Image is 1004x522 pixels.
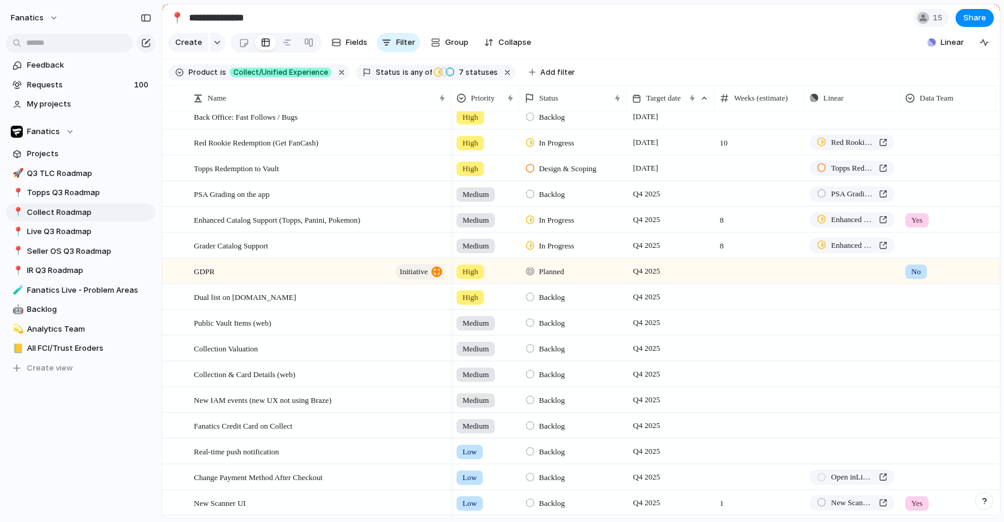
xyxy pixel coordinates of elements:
[346,37,367,48] span: Fields
[194,393,331,406] span: New IAM events (new UX not using Braze)
[6,145,156,163] a: Projects
[13,166,21,180] div: 🚀
[463,111,478,123] span: High
[630,496,663,510] span: Q4 2025
[27,148,151,160] span: Projects
[923,34,969,51] button: Linear
[27,304,151,315] span: Backlog
[715,208,804,226] span: 8
[630,444,663,459] span: Q4 2025
[11,342,23,354] button: 📒
[539,137,574,149] span: In Progress
[6,223,156,241] div: 📍Live Q3 Roadmap
[11,187,23,199] button: 📍
[630,341,663,356] span: Q4 2025
[539,369,565,381] span: Backlog
[171,10,184,26] div: 📍
[396,37,415,48] span: Filter
[810,160,895,176] a: Topps Redemption to Vault
[227,66,334,79] button: Collect/Unified Experience
[933,12,946,24] span: 15
[630,418,663,433] span: Q4 2025
[27,323,151,335] span: Analytics Team
[27,59,151,71] span: Feedback
[630,238,663,253] span: Q4 2025
[27,79,130,91] span: Requests
[11,265,23,277] button: 📍
[194,367,296,381] span: Collection & Card Details (web)
[194,187,269,201] span: PSA Grading on the app
[463,472,477,484] span: Low
[6,165,156,183] a: 🚀Q3 TLC Roadmap
[11,207,23,218] button: 📍
[134,79,151,91] span: 100
[463,343,489,355] span: Medium
[463,266,478,278] span: High
[920,92,953,104] span: Data Team
[445,37,468,48] span: Group
[11,284,23,296] button: 🧪
[194,470,323,484] span: Change Payment Method After Checkout
[831,471,874,483] span: Open in Linear
[11,323,23,335] button: 💫
[188,67,218,78] span: Product
[810,495,895,511] a: New Scanner UI
[810,238,895,253] a: Enhanced Catalog Support (Topps, Panini, Pokemon)
[13,342,21,356] div: 📒
[455,67,498,78] span: statuses
[539,266,564,278] span: Planned
[6,56,156,74] a: Feedback
[539,420,565,432] span: Backlog
[539,292,565,304] span: Backlog
[376,67,400,78] span: Status
[13,303,21,317] div: 🤖
[646,92,681,104] span: Target date
[194,315,271,329] span: Public Vault Items (web)
[403,67,409,78] span: is
[539,446,565,458] span: Backlog
[194,341,258,355] span: Collection Valuation
[6,242,156,260] div: 📍Seller OS Q3 Roadmap
[540,67,575,78] span: Add filter
[911,214,923,226] span: Yes
[11,304,23,315] button: 🤖
[13,264,21,278] div: 📍
[400,66,434,79] button: isany of
[630,264,663,278] span: Q4 2025
[463,214,489,226] span: Medium
[831,497,874,509] span: New Scanner UI
[6,301,156,318] a: 🤖Backlog
[13,322,21,336] div: 💫
[6,95,156,113] a: My projects
[522,64,582,81] button: Add filter
[13,225,21,239] div: 📍
[27,168,151,180] span: Q3 TLC Roadmap
[194,110,297,123] span: Back Office: Fast Follows / Bugs
[539,394,565,406] span: Backlog
[539,343,565,355] span: Backlog
[27,126,60,138] span: Fanatics
[463,497,477,509] span: Low
[539,472,565,484] span: Backlog
[630,470,663,484] span: Q4 2025
[13,205,21,219] div: 📍
[11,245,23,257] button: 📍
[831,214,874,226] span: Enhanced Catalog Support (Topps, Panini, Pokemon)
[377,33,420,52] button: Filter
[463,317,489,329] span: Medium
[963,12,986,24] span: Share
[13,186,21,200] div: 📍
[27,245,151,257] span: Seller OS Q3 Roadmap
[6,184,156,202] a: 📍Topps Q3 Roadmap
[463,240,489,252] span: Medium
[6,339,156,357] a: 📒All FCI/Trust Eroders
[630,290,663,304] span: Q4 2025
[539,214,574,226] span: In Progress
[463,137,478,149] span: High
[498,37,531,48] span: Collapse
[6,204,156,221] div: 📍Collect Roadmap
[823,92,844,104] span: Linear
[734,92,788,104] span: Weeks (estimate)
[194,213,360,226] span: Enhanced Catalog Support (Topps, Panini, Pokemon)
